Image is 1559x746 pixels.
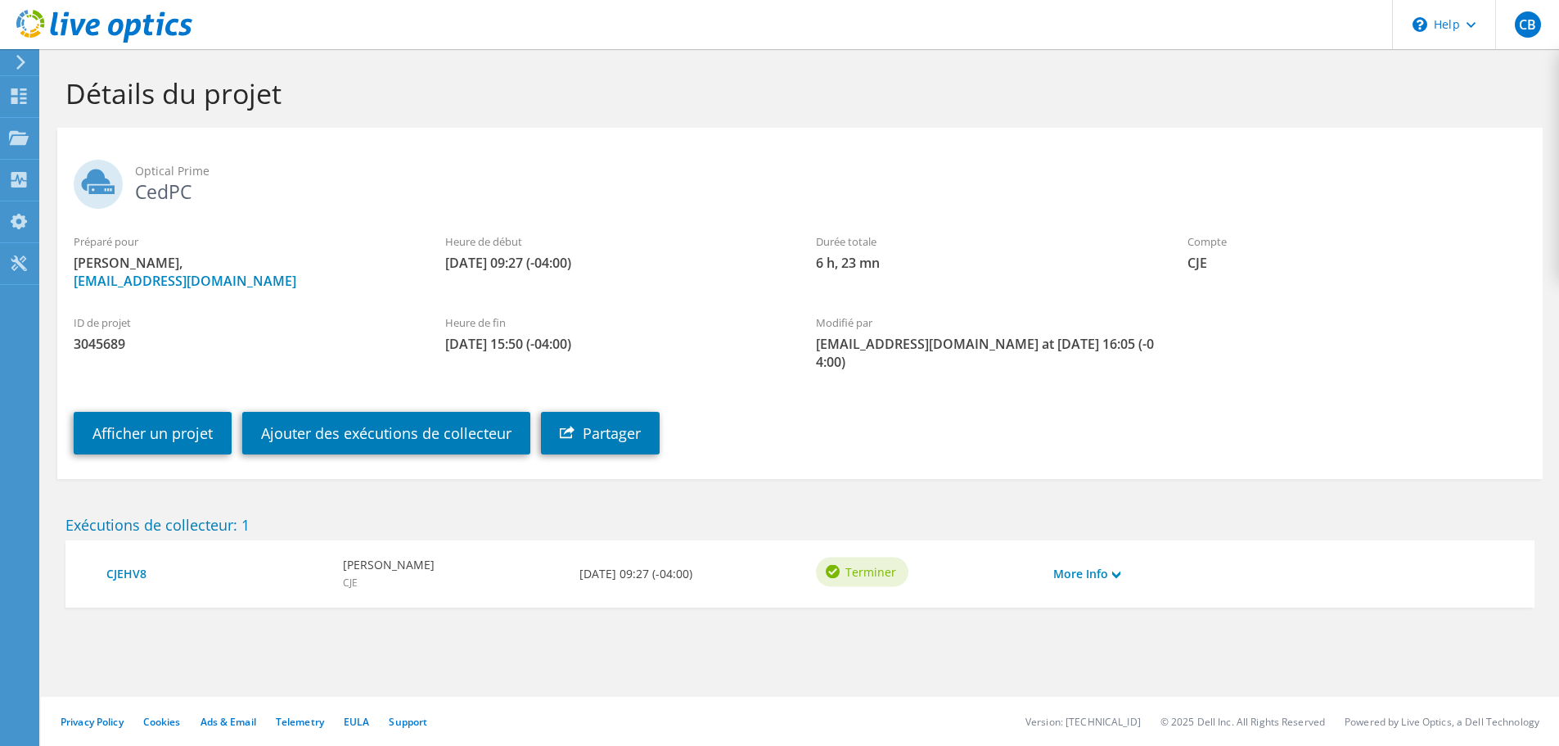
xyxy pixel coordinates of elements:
span: 6 h, 23 mn [816,254,1155,272]
span: [EMAIL_ADDRESS][DOMAIN_NAME] at [DATE] 16:05 (-04:00) [816,335,1155,371]
span: [PERSON_NAME], [74,254,412,290]
a: Ajouter des exécutions de collecteur [242,412,530,454]
h2: Exécutions de collecteur: 1 [65,516,1534,534]
label: Compte [1187,233,1526,250]
a: CJEHV8 [106,565,327,583]
a: [EMAIL_ADDRESS][DOMAIN_NAME] [74,272,296,290]
b: [PERSON_NAME] [343,556,435,574]
label: Préparé pour [74,233,412,250]
span: [DATE] 09:27 (-04:00) [445,254,784,272]
li: Powered by Live Optics, a Dell Technology [1345,715,1539,729]
svg: \n [1413,17,1427,32]
span: 3045689 [74,335,412,353]
span: [DATE] 15:50 (-04:00) [445,335,784,353]
label: Durée totale [816,233,1155,250]
b: [DATE] 09:27 (-04:00) [579,565,692,583]
label: Heure de début [445,233,784,250]
span: CJE [343,576,358,590]
a: Partager [541,412,660,454]
h2: CedPC [74,160,1526,201]
h1: Détails du projet [65,76,1526,111]
label: Heure de fin [445,314,784,331]
a: More Info [1053,565,1120,583]
a: Telemetry [276,715,324,729]
label: ID de projet [74,314,412,331]
a: Afficher un projet [74,412,232,454]
span: Terminer [845,563,896,581]
a: Support [389,715,427,729]
span: Optical Prime [135,162,1526,180]
li: © 2025 Dell Inc. All Rights Reserved [1160,715,1325,729]
li: Version: [TECHNICAL_ID] [1025,715,1141,729]
a: Ads & Email [201,715,256,729]
span: CJE [1187,254,1526,272]
a: Cookies [143,715,181,729]
span: CB [1515,11,1541,38]
a: Privacy Policy [61,715,124,729]
label: Modifié par [816,314,1155,331]
a: EULA [344,715,369,729]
